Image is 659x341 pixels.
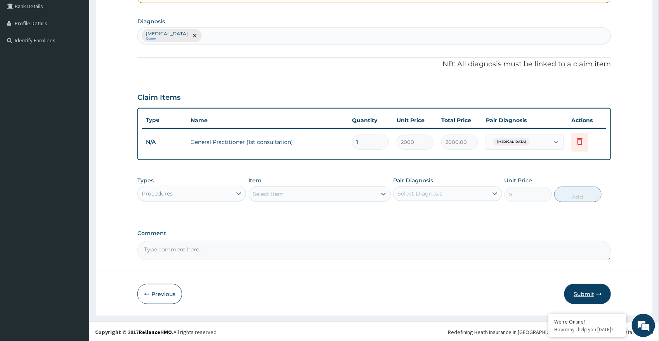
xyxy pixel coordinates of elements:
p: [MEDICAL_DATA] [146,31,188,37]
div: Select Diagnosis [397,190,443,197]
p: How may I help you today? [554,326,620,333]
div: Redefining Heath Insurance in [GEOGRAPHIC_DATA] using Telemedicine and Data Science! [448,328,653,336]
th: Actions [567,113,606,128]
label: Unit Price [505,177,532,184]
th: Quantity [348,113,393,128]
div: Select Item [253,190,284,198]
button: Submit [564,284,611,304]
h3: Claim Items [137,93,180,102]
th: Pair Diagnosis [482,113,567,128]
th: Name [187,113,349,128]
p: NB: All diagnosis must be linked to a claim item [137,59,611,69]
button: Add [554,187,602,202]
img: d_794563401_company_1708531726252_794563401 [14,39,31,58]
div: Minimize live chat window [127,4,146,23]
label: Diagnosis [137,17,165,25]
th: Total Price [437,113,482,128]
div: Chat with us now [40,43,130,54]
strong: Copyright © 2017 . [95,329,173,336]
span: [MEDICAL_DATA] [493,138,530,146]
td: N/A [142,135,187,149]
td: General Practitioner (1st consultation) [187,134,349,150]
small: Query [146,37,188,41]
span: remove selection option [191,32,198,39]
label: Pair Diagnosis [393,177,433,184]
div: We're Online! [554,318,620,325]
button: Previous [137,284,182,304]
div: Procedures [142,190,173,197]
th: Type [142,113,187,127]
th: Unit Price [393,113,437,128]
a: RelianceHMO [139,329,172,336]
textarea: Type your message and hit 'Enter' [4,212,148,239]
span: We're online! [45,98,107,176]
label: Comment [137,230,611,237]
label: Item [249,177,262,184]
label: Types [137,177,154,184]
